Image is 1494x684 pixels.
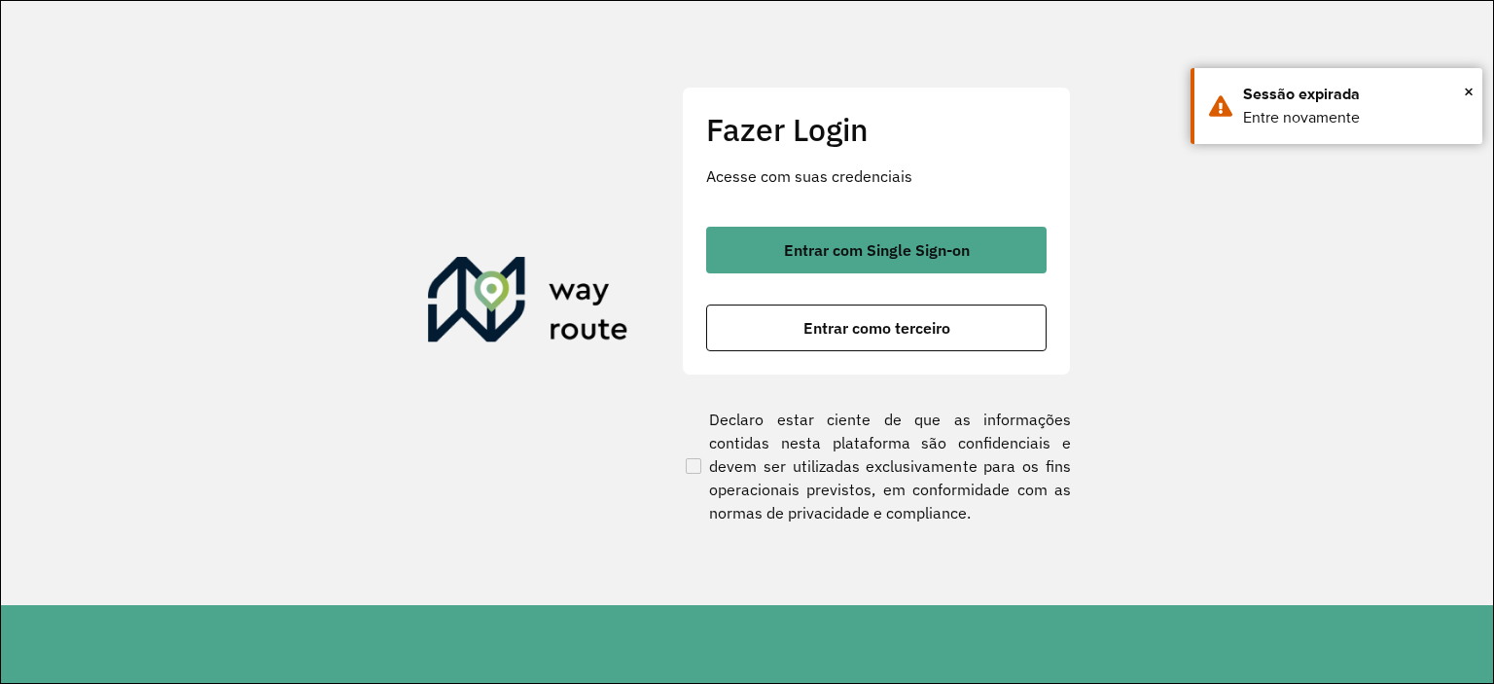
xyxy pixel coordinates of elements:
label: Declaro estar ciente de que as informações contidas nesta plataforma são confidenciais e devem se... [682,408,1071,524]
button: button [706,227,1047,273]
div: Sessão expirada [1243,83,1468,106]
button: Close [1464,77,1474,106]
span: Entrar como terceiro [803,320,950,336]
img: Roteirizador AmbevTech [428,257,628,350]
span: × [1464,77,1474,106]
span: Entrar com Single Sign-on [784,242,970,258]
h2: Fazer Login [706,111,1047,148]
div: Entre novamente [1243,106,1468,129]
p: Acesse com suas credenciais [706,164,1047,188]
button: button [706,305,1047,351]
